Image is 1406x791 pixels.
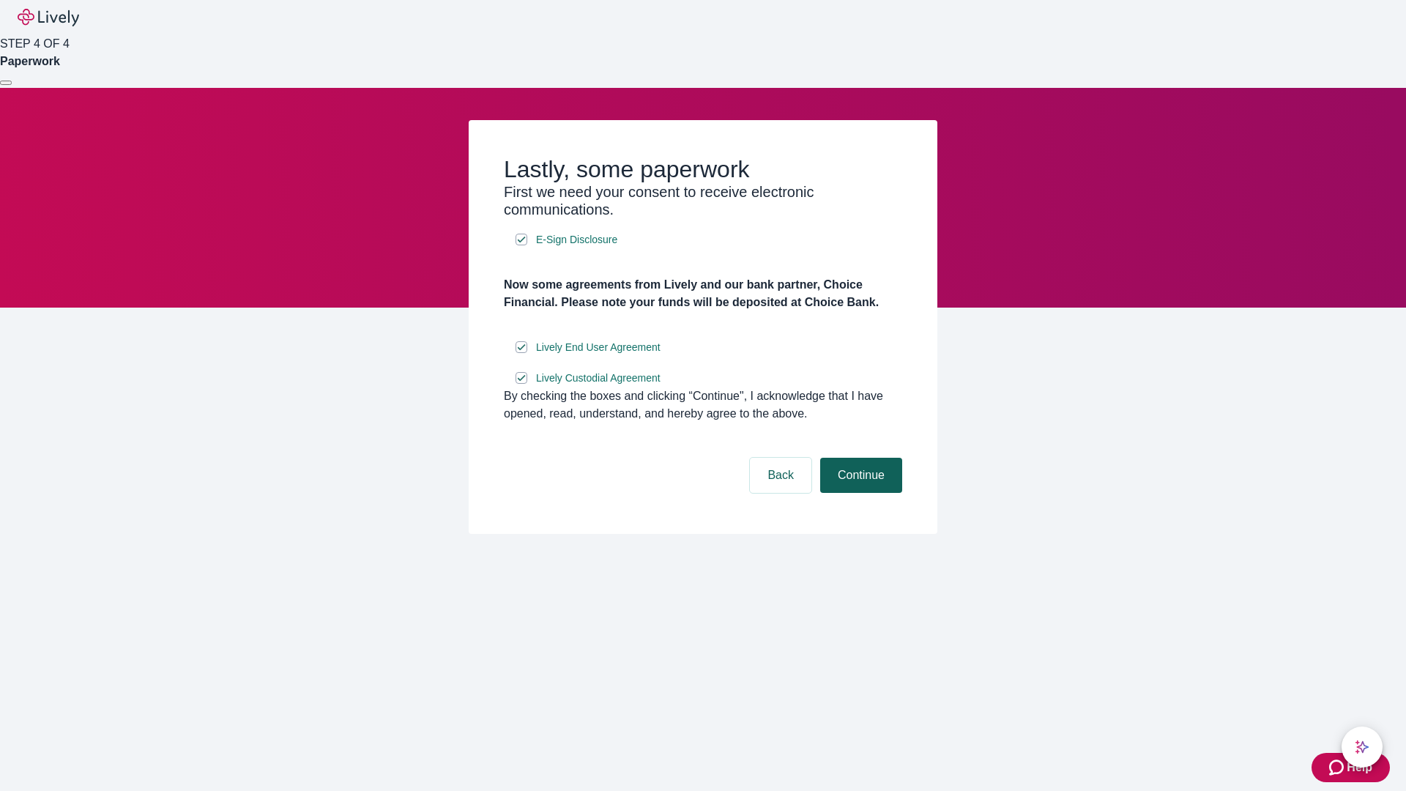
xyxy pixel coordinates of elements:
[504,387,902,423] div: By checking the boxes and clicking “Continue", I acknowledge that I have opened, read, understand...
[504,183,902,218] h3: First we need your consent to receive electronic communications.
[1355,740,1369,754] svg: Lively AI Assistant
[820,458,902,493] button: Continue
[1347,759,1372,776] span: Help
[18,9,79,26] img: Lively
[1312,753,1390,782] button: Zendesk support iconHelp
[1342,727,1383,768] button: chat
[533,369,663,387] a: e-sign disclosure document
[1329,759,1347,776] svg: Zendesk support icon
[536,232,617,248] span: E-Sign Disclosure
[504,276,902,311] h4: Now some agreements from Lively and our bank partner, Choice Financial. Please note your funds wi...
[504,155,902,183] h2: Lastly, some paperwork
[533,231,620,249] a: e-sign disclosure document
[536,371,661,386] span: Lively Custodial Agreement
[536,340,661,355] span: Lively End User Agreement
[750,458,811,493] button: Back
[533,338,663,357] a: e-sign disclosure document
